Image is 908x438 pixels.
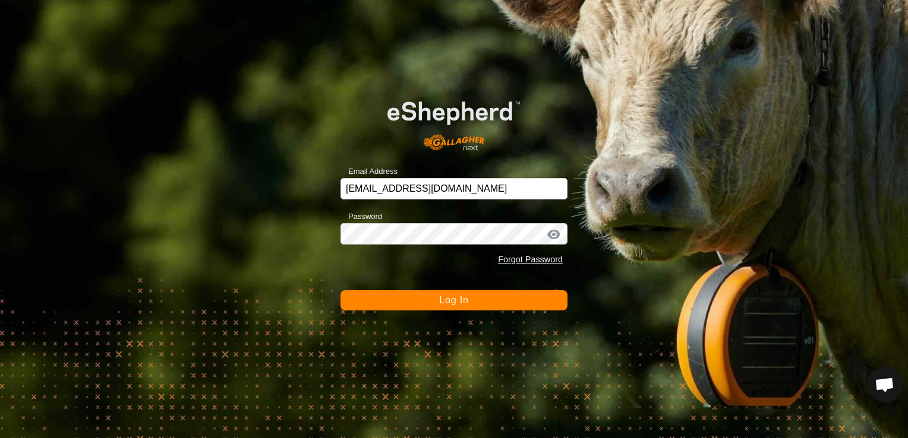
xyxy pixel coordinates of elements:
img: E-shepherd Logo [363,82,545,160]
label: Email Address [340,166,398,177]
a: Forgot Password [498,255,563,264]
button: Log In [340,290,567,310]
input: Email Address [340,178,567,199]
span: Log In [439,295,468,305]
label: Password [340,211,382,223]
div: Open chat [867,367,903,402]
